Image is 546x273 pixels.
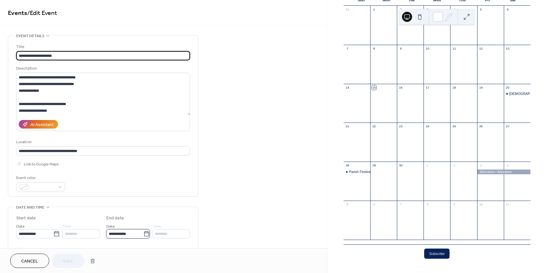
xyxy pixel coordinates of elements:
[425,85,430,90] div: 17
[24,161,59,168] span: Link to Google Maps
[16,215,36,222] div: Start date
[398,46,403,51] div: 9
[425,46,430,51] div: 10
[345,8,350,12] div: 31
[452,202,457,207] div: 9
[21,258,38,265] span: Cancel
[349,170,372,174] div: Parish Festival
[30,122,54,128] div: AI Assistant
[398,8,403,12] div: 2
[424,249,450,259] button: Subscribe
[19,120,58,129] button: AI Assistant
[452,46,457,51] div: 11
[372,202,376,207] div: 6
[62,223,71,230] span: Time
[398,202,403,207] div: 7
[345,202,350,207] div: 5
[10,254,49,268] button: Cancel
[479,8,483,12] div: 5
[16,223,25,230] span: Date
[16,139,189,145] div: Location
[398,163,403,168] div: 30
[505,124,510,129] div: 27
[372,85,376,90] div: 15
[505,85,510,90] div: 20
[479,202,483,207] div: 10
[477,170,530,174] div: Adoration / Adoration
[345,85,350,90] div: 14
[27,7,57,19] span: / Edit Event
[372,163,376,168] div: 29
[479,163,483,168] div: 3
[452,8,457,12] div: 4
[452,85,457,90] div: 18
[452,124,457,129] div: 25
[8,7,27,19] a: Events
[505,202,510,207] div: 11
[372,46,376,51] div: 8
[479,124,483,129] div: 26
[345,124,350,129] div: 21
[425,163,430,168] div: 1
[106,223,115,230] span: Date
[452,163,457,168] div: 2
[24,247,35,253] span: All day
[479,85,483,90] div: 19
[425,8,430,12] div: 3
[16,43,189,50] div: Title
[16,65,189,72] div: Description
[398,124,403,129] div: 23
[504,91,530,96] div: Bible Study
[425,202,430,207] div: 8
[505,46,510,51] div: 13
[344,170,370,174] div: Parish Festival
[398,85,403,90] div: 16
[345,163,350,168] div: 28
[16,204,44,211] span: Date and time
[16,33,44,39] span: Event details
[505,8,510,12] div: 6
[152,223,161,230] span: Time
[372,124,376,129] div: 22
[372,8,376,12] div: 1
[505,163,510,168] div: 4
[345,46,350,51] div: 7
[479,46,483,51] div: 12
[106,215,124,222] div: End date
[16,175,64,181] div: Event color
[425,124,430,129] div: 24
